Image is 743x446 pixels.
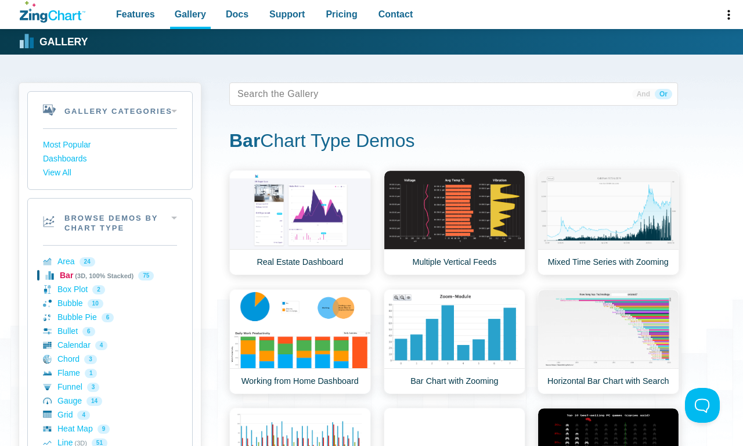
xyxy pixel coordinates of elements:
a: Dashboards [43,152,177,166]
a: Bar Chart with Zooming [384,289,525,394]
a: Working from Home Dashboard [229,289,371,394]
h2: Browse Demos By Chart Type [28,199,192,245]
a: ZingChart Logo. Click to return to the homepage [20,1,85,23]
span: And [632,89,655,99]
span: Features [116,6,155,22]
h1: Chart Type Demos [229,129,678,155]
a: Real Estate Dashboard [229,170,371,275]
a: Horizontal Bar Chart with Search [538,289,679,394]
a: View All [43,166,177,180]
a: Multiple Vertical Feeds [384,170,525,275]
span: Or [655,89,672,99]
iframe: Toggle Customer Support [685,388,720,423]
a: Gallery [20,33,88,51]
span: Support [269,6,305,22]
a: Mixed Time Series with Zooming [538,170,679,275]
span: Gallery [175,6,206,22]
span: Docs [226,6,248,22]
a: Most Popular [43,138,177,152]
strong: Bar [229,130,260,151]
span: Pricing [326,6,357,22]
h2: Gallery Categories [28,92,192,128]
strong: Gallery [39,37,88,48]
span: Contact [378,6,413,22]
